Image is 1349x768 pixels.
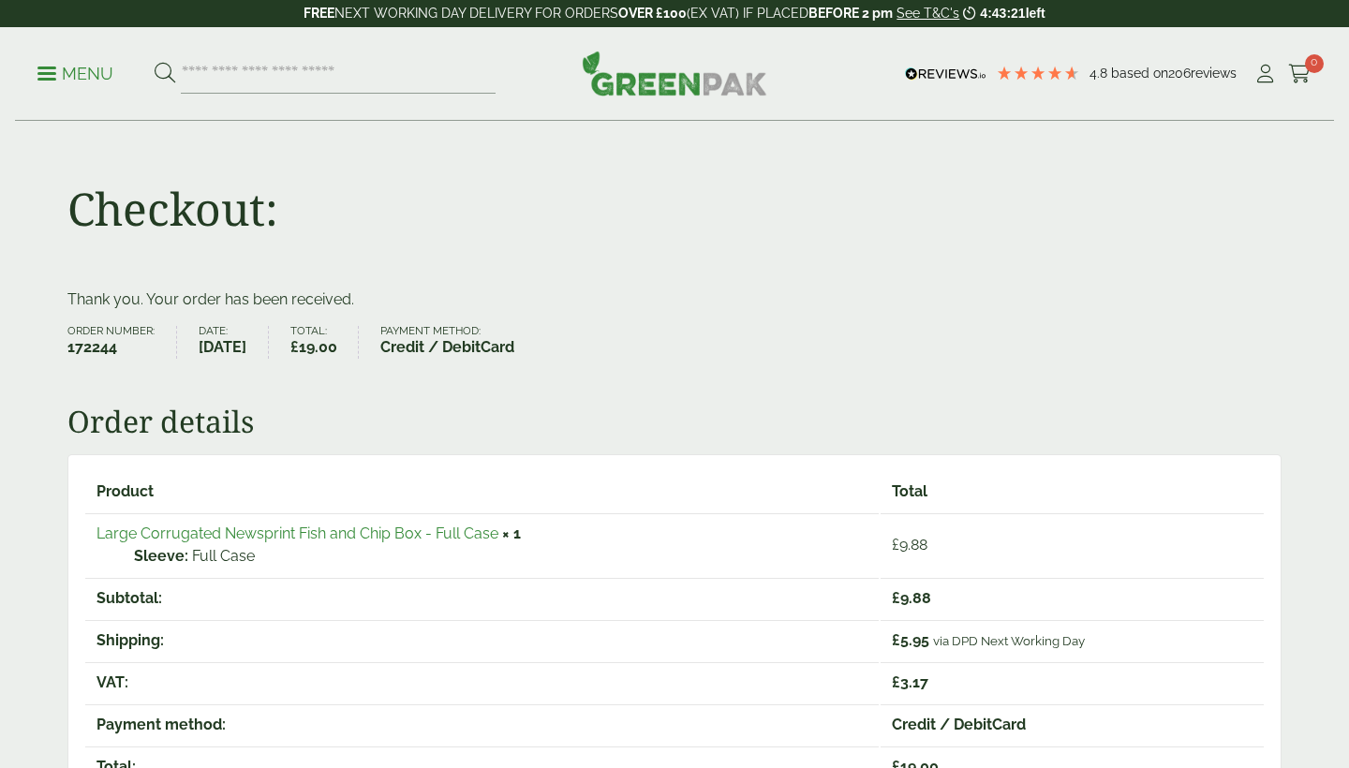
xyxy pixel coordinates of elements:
th: Product [85,472,879,511]
a: Large Corrugated Newsprint Fish and Chip Box - Full Case [96,524,498,542]
span: £ [290,338,299,356]
li: Total: [290,326,360,359]
p: Full Case [134,545,867,568]
span: £ [892,589,900,607]
div: 4.79 Stars [996,65,1080,81]
span: £ [892,536,899,554]
span: 4:43:21 [980,6,1025,21]
span: left [1026,6,1045,21]
strong: Credit / DebitCard [380,336,514,359]
td: Credit / DebitCard [881,704,1264,745]
a: 0 [1288,60,1312,88]
h1: Checkout: [67,182,278,236]
strong: 172244 [67,336,155,359]
p: Menu [37,63,113,85]
strong: BEFORE 2 pm [808,6,893,21]
span: 9.88 [892,589,931,607]
strong: × 1 [502,524,521,542]
a: See T&C's [897,6,959,21]
span: £ [892,631,900,649]
span: 4.8 [1090,66,1111,81]
small: via DPD Next Working Day [933,633,1085,648]
th: Shipping: [85,620,879,660]
li: Date: [199,326,269,359]
th: Subtotal: [85,578,879,618]
span: Based on [1111,66,1168,81]
span: 206 [1168,66,1191,81]
i: My Account [1253,65,1277,83]
span: 5.95 [892,631,929,649]
a: Menu [37,63,113,81]
span: reviews [1191,66,1237,81]
th: Payment method: [85,704,879,745]
strong: OVER £100 [618,6,687,21]
span: £ [892,673,900,691]
th: Total [881,472,1264,511]
i: Cart [1288,65,1312,83]
th: VAT: [85,662,879,702]
bdi: 19.00 [290,338,337,356]
img: REVIEWS.io [905,67,986,81]
bdi: 9.88 [892,536,927,554]
li: Order number: [67,326,177,359]
img: GreenPak Supplies [582,51,767,96]
strong: FREE [304,6,334,21]
p: Thank you. Your order has been received. [67,288,1282,311]
span: 0 [1305,54,1324,73]
h2: Order details [67,404,1282,439]
strong: Sleeve: [134,545,188,568]
strong: [DATE] [199,336,246,359]
span: 3.17 [892,673,928,691]
li: Payment method: [380,326,536,359]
